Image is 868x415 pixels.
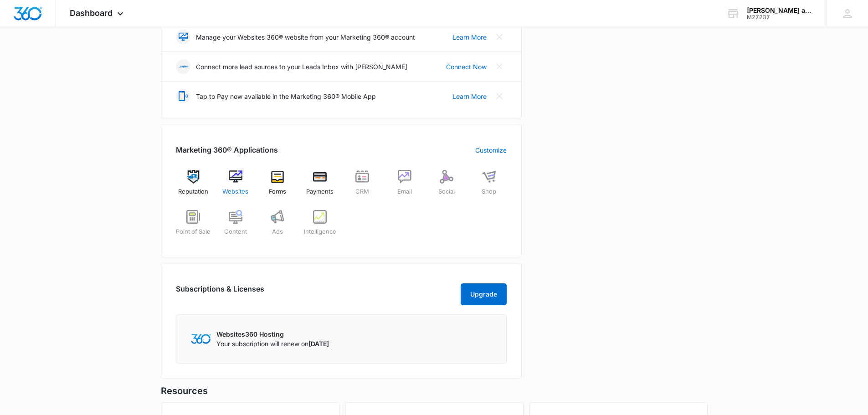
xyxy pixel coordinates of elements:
p: Manage your Websites 360® website from your Marketing 360® account [196,32,415,42]
h5: Resources [161,384,708,398]
button: Close [492,30,507,44]
a: Email [387,170,422,203]
span: CRM [355,187,369,196]
a: Shop [472,170,507,203]
a: Websites [218,170,253,203]
span: Dashboard [70,8,113,18]
p: Tap to Pay now available in the Marketing 360® Mobile App [196,92,376,101]
a: Ads [260,210,295,243]
a: Connect Now [446,62,487,72]
span: Ads [272,227,283,236]
span: Reputation [178,187,208,196]
a: Social [429,170,464,203]
span: [DATE] [308,340,329,348]
h2: Marketing 360® Applications [176,144,278,155]
div: account name [747,7,813,14]
span: Point of Sale [176,227,211,236]
span: Intelligence [304,227,336,236]
span: Email [397,187,412,196]
a: Reputation [176,170,211,203]
a: Payments [303,170,338,203]
span: Social [438,187,455,196]
span: Payments [306,187,334,196]
a: Content [218,210,253,243]
a: Forms [260,170,295,203]
div: account id [747,14,813,20]
span: Websites [222,187,248,196]
button: Upgrade [461,283,507,305]
h2: Subscriptions & Licenses [176,283,264,302]
span: Forms [269,187,286,196]
a: Learn More [452,32,487,42]
a: Intelligence [303,210,338,243]
img: Marketing 360 Logo [191,334,211,343]
p: Your subscription will renew on [216,339,329,348]
button: Close [492,89,507,103]
a: Point of Sale [176,210,211,243]
a: CRM [345,170,380,203]
a: Learn More [452,92,487,101]
p: Websites360 Hosting [216,329,329,339]
span: Shop [482,187,496,196]
span: Content [224,227,247,236]
button: Close [492,59,507,74]
a: Customize [475,145,507,155]
p: Connect more lead sources to your Leads Inbox with [PERSON_NAME] [196,62,407,72]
